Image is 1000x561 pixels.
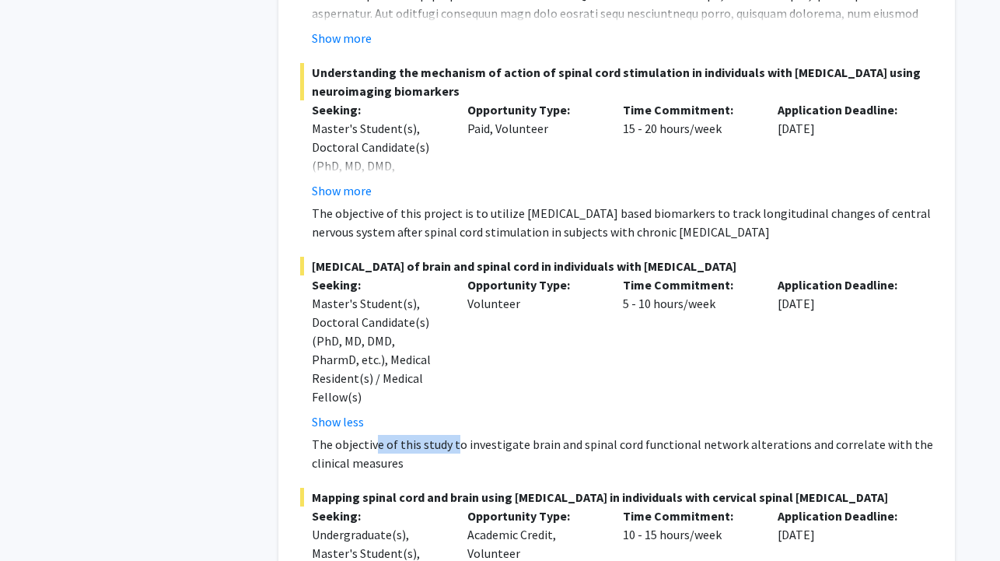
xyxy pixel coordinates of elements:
[623,275,755,294] p: Time Commitment:
[766,100,921,200] div: [DATE]
[300,63,933,100] span: Understanding the mechanism of action of spinal cord stimulation in individuals with [MEDICAL_DAT...
[623,507,755,525] p: Time Commitment:
[611,275,767,431] div: 5 - 10 hours/week
[456,275,611,431] div: Volunteer
[312,435,933,472] p: The objective of this study to investigate brain and spinal cord functional network alterations a...
[312,100,444,119] p: Seeking:
[611,100,767,200] div: 15 - 20 hours/week
[312,204,933,241] p: The objective of this project is to utilize [MEDICAL_DATA] based biomarkers to track longitudinal...
[12,491,66,549] iframe: Chat
[312,507,444,525] p: Seeking:
[623,100,755,119] p: Time Commitment:
[312,412,364,431] button: Show less
[312,29,372,47] button: Show more
[300,488,933,507] span: Mapping spinal cord and brain using [MEDICAL_DATA] in individuals with cervical spinal [MEDICAL_D...
[467,275,600,294] p: Opportunity Type:
[312,181,372,200] button: Show more
[467,100,600,119] p: Opportunity Type:
[467,507,600,525] p: Opportunity Type:
[312,119,444,231] div: Master's Student(s), Doctoral Candidate(s) (PhD, MD, DMD, PharmD, etc.), Medical Resident(s) / Me...
[456,100,611,200] div: Paid, Volunteer
[312,275,444,294] p: Seeking:
[312,294,444,406] div: Master's Student(s), Doctoral Candidate(s) (PhD, MD, DMD, PharmD, etc.), Medical Resident(s) / Me...
[778,100,910,119] p: Application Deadline:
[766,275,921,431] div: [DATE]
[778,275,910,294] p: Application Deadline:
[300,257,933,275] span: [MEDICAL_DATA] of brain and spinal cord in individuals with [MEDICAL_DATA]
[778,507,910,525] p: Application Deadline:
